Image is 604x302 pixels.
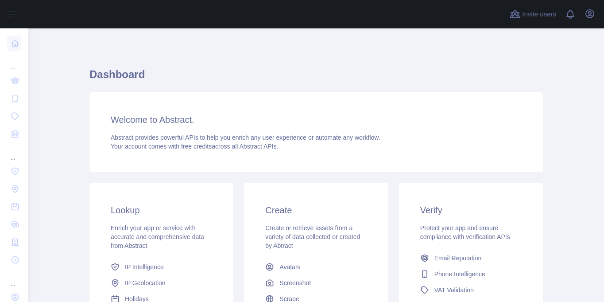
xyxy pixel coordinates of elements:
[111,134,380,141] span: Abstract provides powerful APIs to help you enrich any user experience or automate any workflow.
[417,266,525,282] a: Phone Intelligence
[262,275,370,291] a: Screenshot
[7,270,21,287] div: ...
[111,143,278,150] span: Your account comes with across all Abstract APIs.
[181,143,212,150] span: free credits
[111,114,522,126] h3: Welcome to Abstract.
[279,263,300,271] span: Avatars
[420,224,510,240] span: Protect your app and ensure compliance with verification APIs
[420,204,522,216] h3: Verify
[7,144,21,161] div: ...
[434,254,482,263] span: Email Reputation
[434,270,485,278] span: Phone Intelligence
[417,282,525,298] a: VAT Validation
[279,278,311,287] span: Screenshot
[111,204,212,216] h3: Lookup
[508,7,558,21] button: Invite users
[265,224,360,249] span: Create or retrieve assets from a variety of data collected or created by Abtract
[262,259,370,275] a: Avatars
[107,275,216,291] a: IP Geolocation
[265,204,367,216] h3: Create
[89,67,543,89] h1: Dashboard
[7,53,21,71] div: ...
[125,278,166,287] span: IP Geolocation
[417,250,525,266] a: Email Reputation
[125,263,164,271] span: IP Intelligence
[522,9,556,20] span: Invite users
[107,259,216,275] a: IP Intelligence
[434,286,474,294] span: VAT Validation
[111,224,204,249] span: Enrich your app or service with accurate and comprehensive data from Abstract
